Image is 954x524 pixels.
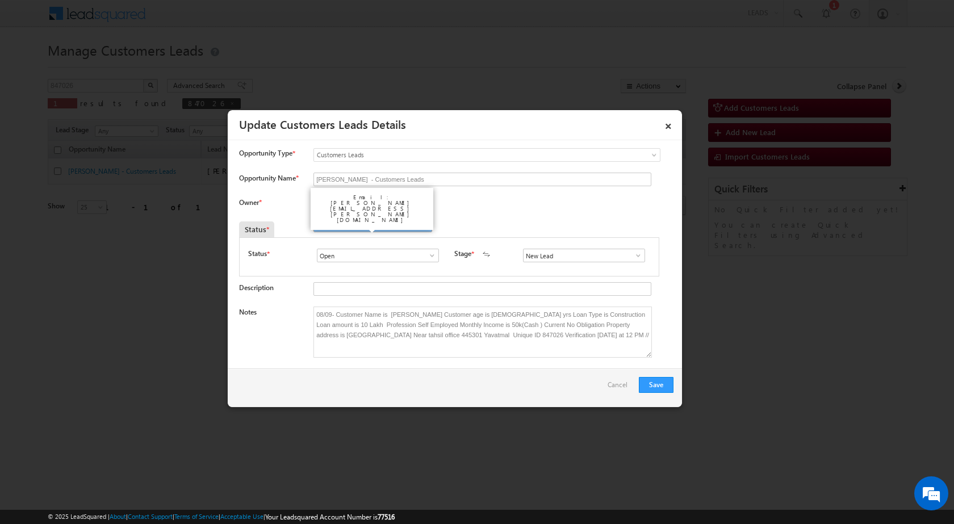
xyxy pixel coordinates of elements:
[186,6,214,33] div: Minimize live chat window
[454,249,471,259] label: Stage
[639,377,673,393] button: Save
[239,308,257,316] label: Notes
[239,283,274,292] label: Description
[313,148,660,162] a: Customers Leads
[608,377,633,399] a: Cancel
[154,350,206,365] em: Start Chat
[19,60,48,74] img: d_60004797649_company_0_60004797649
[523,249,645,262] input: Type to Search
[239,148,292,158] span: Opportunity Type
[659,114,678,134] a: ×
[220,513,263,520] a: Acceptable Use
[174,513,219,520] a: Terms of Service
[315,191,429,225] div: Email: [PERSON_NAME][EMAIL_ADDRESS][PERSON_NAME][DOMAIN_NAME]
[248,249,267,259] label: Status
[628,250,642,261] a: Show All Items
[314,150,614,160] span: Customers Leads
[265,513,395,521] span: Your Leadsquared Account Number is
[239,116,406,132] a: Update Customers Leads Details
[378,513,395,521] span: 77516
[422,250,436,261] a: Show All Items
[239,221,274,237] div: Status
[15,105,207,340] textarea: Type your message and hit 'Enter'
[59,60,191,74] div: Chat with us now
[317,249,439,262] input: Type to Search
[48,512,395,522] span: © 2025 LeadSquared | | | | |
[128,513,173,520] a: Contact Support
[239,174,298,182] label: Opportunity Name
[239,198,261,207] label: Owner
[110,513,126,520] a: About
